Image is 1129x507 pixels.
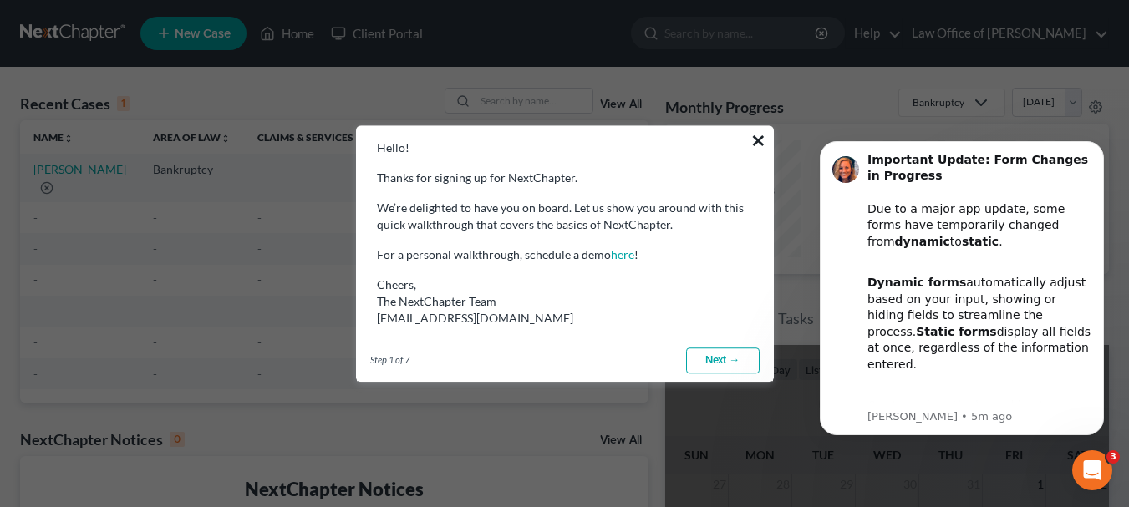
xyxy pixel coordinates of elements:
a: here [611,247,634,261]
p: Thanks for signing up for NextChapter. [377,170,753,186]
div: [EMAIL_ADDRESS][DOMAIN_NAME] [377,310,753,327]
button: × [750,127,766,154]
a: Next → [686,347,760,374]
span: 3 [1106,450,1120,464]
p: Message from Kelly, sent 5m ago [73,293,297,308]
div: The NextChapter Team [377,293,753,310]
span: Step 1 of 7 [370,353,409,367]
iframe: Intercom notifications message [795,116,1129,462]
div: Cheers, [377,276,753,327]
iframe: Intercom live chat [1072,450,1112,490]
p: For a personal walkthrough, schedule a demo ! [377,246,753,263]
div: Our team is actively working to re-integrate dynamic functionality and expects to have it restore... [73,266,297,397]
p: We’re delighted to have you on board. Let us show you around with this quick walkthrough that cov... [377,200,753,233]
p: Hello! [377,139,753,156]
